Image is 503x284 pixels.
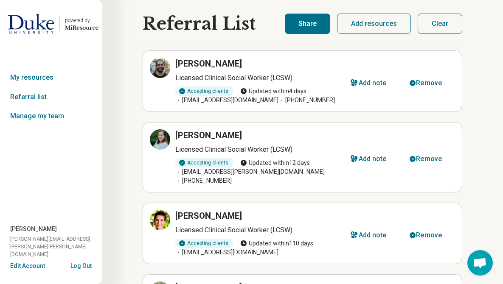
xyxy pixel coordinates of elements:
[10,235,102,258] span: [PERSON_NAME][EMAIL_ADDRESS][PERSON_NAME][PERSON_NAME][DOMAIN_NAME]
[340,149,400,169] button: Add note
[416,156,442,162] div: Remove
[65,17,98,24] div: powered by
[285,14,330,34] button: Share
[240,239,313,248] span: Updated within 110 days
[278,96,335,105] span: [PHONE_NUMBER]
[175,129,242,141] h3: [PERSON_NAME]
[70,262,92,268] button: Log Out
[467,250,493,276] div: Open chat
[10,225,57,234] span: [PERSON_NAME]
[175,210,242,222] h3: [PERSON_NAME]
[175,158,233,167] div: Accepting clients
[175,73,340,83] p: Licensed Clinical Social Worker (LCSW)
[340,73,400,93] button: Add note
[175,248,278,257] span: [EMAIL_ADDRESS][DOMAIN_NAME]
[240,87,306,96] span: Updated within 4 days
[340,225,400,245] button: Add note
[143,14,256,33] h1: Referral List
[175,176,232,185] span: [PHONE_NUMBER]
[175,86,233,96] div: Accepting clients
[399,225,455,245] button: Remove
[175,239,233,248] div: Accepting clients
[337,14,411,34] button: Add resources
[8,14,54,34] img: Duke University
[3,14,98,34] a: Duke Universitypowered by
[175,167,325,176] span: [EMAIL_ADDRESS][PERSON_NAME][DOMAIN_NAME]
[399,149,455,169] button: Remove
[240,159,310,167] span: Updated within 12 days
[175,145,340,155] p: Licensed Clinical Social Worker (LCSW)
[399,73,455,93] button: Remove
[175,58,242,70] h3: [PERSON_NAME]
[418,14,462,34] button: Clear
[175,225,340,235] p: Licensed Clinical Social Worker (LCSW)
[416,232,442,239] div: Remove
[359,232,387,239] div: Add note
[416,80,442,86] div: Remove
[175,96,278,105] span: [EMAIL_ADDRESS][DOMAIN_NAME]
[359,80,387,86] div: Add note
[10,262,45,270] button: Edit Account
[359,156,387,162] div: Add note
